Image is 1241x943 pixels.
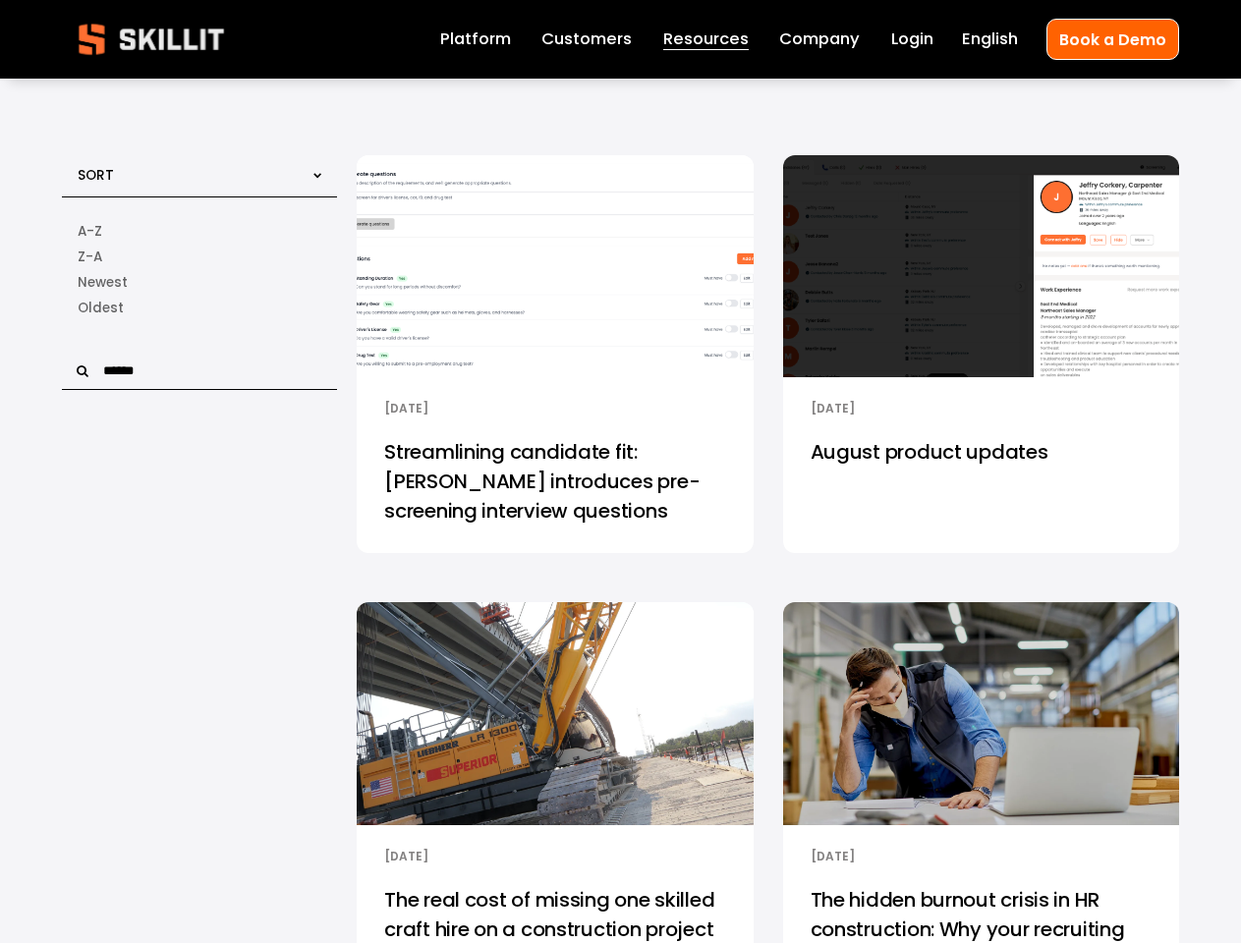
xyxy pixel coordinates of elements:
[62,10,241,69] img: Skillit
[962,26,1018,53] div: language picker
[384,400,428,416] time: [DATE]
[663,26,749,53] a: folder dropdown
[357,421,753,553] a: Streamlining candidate fit: [PERSON_NAME] introduces pre-screening interview questions
[78,166,114,185] span: Sort
[780,601,1180,826] img: The hidden burnout crisis in HR construction: Why your recruiting team is overwhelmed
[78,221,102,243] span: A-Z
[78,245,321,270] a: Alphabetical
[78,296,321,321] a: Date
[78,247,102,268] span: Z-A
[541,26,632,53] a: Customers
[780,153,1180,378] img: August product updates
[811,400,855,416] time: [DATE]
[78,270,321,296] a: Date
[779,26,860,53] a: Company
[783,421,1179,553] a: August product updates
[663,28,749,52] span: Resources
[355,153,755,378] img: Streamlining candidate fit: Skillit introduces pre-screening interview questions
[355,601,755,826] img: The real cost of missing one skilled craft hire on a construction project
[78,298,124,319] span: Oldest
[891,26,933,53] a: Login
[1046,19,1179,59] a: Book a Demo
[78,272,128,294] span: Newest
[962,28,1018,52] span: English
[811,848,855,864] time: [DATE]
[384,848,428,864] time: [DATE]
[78,219,321,245] a: Alphabetical
[440,26,511,53] a: Platform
